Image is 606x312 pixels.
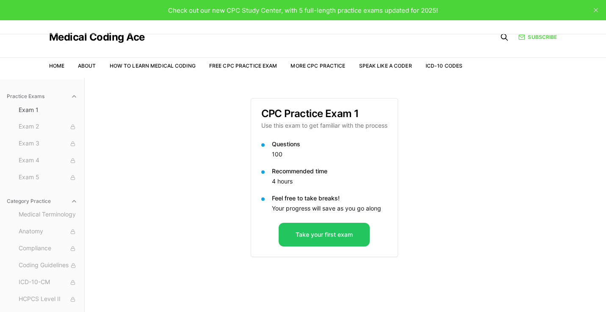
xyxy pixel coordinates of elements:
p: Feel free to take breaks! [272,194,387,203]
span: HCPCS Level II [19,295,77,304]
button: Coding Guidelines [15,259,81,272]
span: Exam 2 [19,122,77,131]
button: Compliance [15,242,81,255]
p: Questions [272,140,387,148]
button: Anatomy [15,225,81,238]
p: Use this exam to get familiar with the process [261,121,387,130]
span: Coding Guidelines [19,261,77,270]
a: More CPC Practice [291,63,345,69]
a: Speak Like a Coder [359,63,412,69]
button: Exam 3 [15,137,81,151]
a: ICD-10 Codes [426,63,462,69]
button: close [589,3,603,17]
button: Exam 4 [15,154,81,167]
a: Free CPC Practice Exam [209,63,277,69]
a: Medical Coding Ace [49,32,145,42]
button: Exam 1 [15,103,81,117]
a: About [78,63,96,69]
button: Medical Terminology [15,208,81,222]
span: Compliance [19,244,77,253]
button: Category Practice [3,194,81,208]
p: Recommended time [272,167,387,175]
a: How to Learn Medical Coding [110,63,196,69]
h3: CPC Practice Exam 1 [261,109,387,119]
span: Check out our new CPC Study Center, with 5 full-length practice exams updated for 2025! [168,6,438,14]
button: Exam 2 [15,120,81,134]
span: Exam 4 [19,156,77,165]
span: Exam 3 [19,139,77,148]
span: Exam 5 [19,173,77,182]
p: 4 hours [272,177,387,186]
button: HCPCS Level II [15,293,81,306]
button: Take your first exam [279,223,370,246]
span: Medical Terminology [19,210,77,219]
button: Exam 5 [15,171,81,184]
button: Practice Exams [3,90,81,103]
a: Home [49,63,64,69]
span: Exam 1 [19,106,77,114]
span: Anatomy [19,227,77,236]
button: ICD-10-CM [15,276,81,289]
p: 100 [272,150,387,159]
span: ICD-10-CM [19,278,77,287]
p: Your progress will save as you go along [272,204,387,213]
a: Subscribe [518,33,557,41]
